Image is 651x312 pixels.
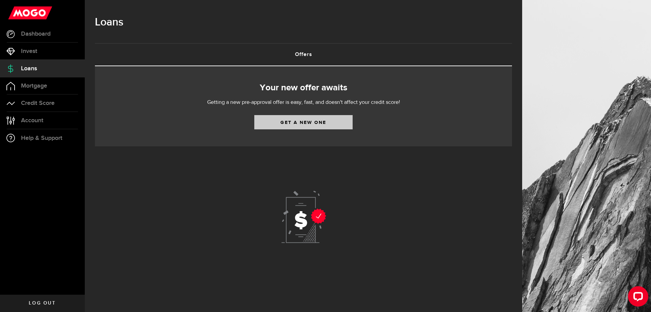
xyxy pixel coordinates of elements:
[186,98,420,107] p: Getting a new pre-approval offer is easy, fast, and doesn't affect your credit score!
[254,115,353,129] a: Get a new one
[21,31,51,37] span: Dashboard
[95,43,512,66] ul: Tabs Navigation
[21,66,37,72] span: Loans
[95,44,512,66] a: Offers
[21,48,37,54] span: Invest
[21,100,55,106] span: Credit Score
[105,81,502,95] h2: Your new offer awaits
[21,117,43,124] span: Account
[95,14,512,31] h1: Loans
[623,283,651,312] iframe: LiveChat chat widget
[21,135,62,141] span: Help & Support
[21,83,47,89] span: Mortgage
[29,301,56,306] span: Log out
